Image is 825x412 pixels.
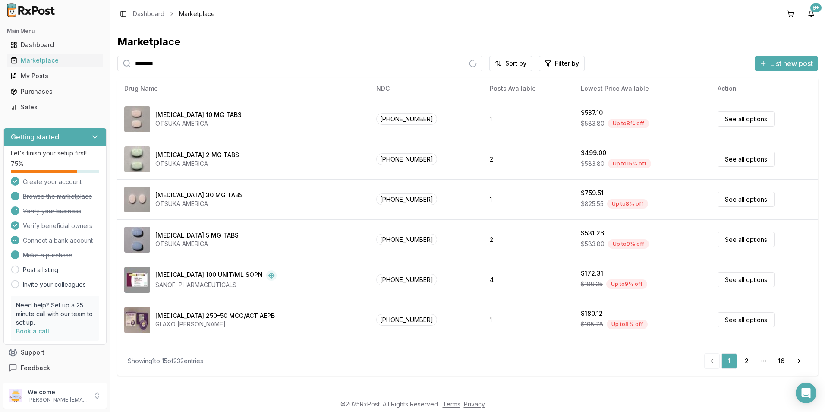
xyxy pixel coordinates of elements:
div: $759.51 [581,189,604,197]
div: Up to 9 % off [608,239,649,249]
h3: Getting started [11,132,59,142]
div: $499.00 [581,149,606,157]
span: List new post [770,58,813,69]
span: Connect a bank account [23,236,93,245]
img: User avatar [9,389,22,402]
div: [MEDICAL_DATA] 2 MG TABS [155,151,239,159]
span: [PHONE_NUMBER] [376,274,437,285]
button: 9+ [804,7,818,21]
td: 1 [483,179,574,219]
p: [PERSON_NAME][EMAIL_ADDRESS][DOMAIN_NAME] [28,396,88,403]
img: Abilify 5 MG TABS [124,227,150,253]
h2: Main Menu [7,28,103,35]
div: $531.26 [581,229,604,238]
span: $189.35 [581,280,603,288]
span: Browse the marketplace [23,192,92,201]
img: Abilify 30 MG TABS [124,187,150,212]
a: List new post [755,60,818,69]
div: [MEDICAL_DATA] 30 MG TABS [155,191,243,200]
nav: pagination [704,353,808,369]
a: 2 [739,353,754,369]
a: See all options [718,312,775,327]
span: Verify beneficial owners [23,222,92,230]
a: Dashboard [7,37,103,53]
td: 1 [483,300,574,340]
span: Sort by [505,59,526,68]
a: Sales [7,99,103,115]
button: My Posts [3,69,107,83]
th: Posts Available [483,78,574,99]
a: Terms [443,400,460,408]
div: Marketplace [117,35,818,49]
div: [MEDICAL_DATA] 250-50 MCG/ACT AEPB [155,311,275,320]
p: Need help? Set up a 25 minute call with our team to set up. [16,301,94,327]
div: My Posts [10,72,100,80]
th: Lowest Price Available [574,78,711,99]
td: 1 [483,99,574,139]
div: Dashboard [10,41,100,49]
td: 2 [483,219,574,260]
span: [PHONE_NUMBER] [376,193,437,205]
button: Marketplace [3,54,107,67]
div: $537.10 [581,108,603,117]
span: [PHONE_NUMBER] [376,113,437,125]
p: Welcome [28,388,88,396]
span: Create your account [23,177,82,186]
span: 75 % [11,159,24,168]
span: [PHONE_NUMBER] [376,234,437,245]
a: Purchases [7,84,103,99]
div: OTSUKA AMERICA [155,119,242,128]
td: 2 [483,139,574,179]
span: $583.80 [581,119,605,128]
div: Showing 1 to 15 of 232 entries [128,357,203,365]
div: OTSUKA AMERICA [155,200,243,208]
div: Up to 8 % off [607,320,648,329]
span: [PHONE_NUMBER] [376,153,437,165]
button: Feedback [3,360,107,376]
img: Abilify 2 MG TABS [124,146,150,172]
img: RxPost Logo [3,3,59,17]
a: 1 [721,353,737,369]
span: Feedback [21,364,50,372]
div: GLAXO [PERSON_NAME] [155,320,275,329]
a: Book a call [16,327,49,335]
span: $583.80 [581,159,605,168]
th: Action [711,78,818,99]
div: Up to 8 % off [607,199,648,209]
td: 4 [483,260,574,300]
span: $825.55 [581,200,604,208]
div: OTSUKA AMERICA [155,240,239,248]
div: Purchases [10,87,100,96]
div: OTSUKA AMERICA [155,159,239,168]
a: See all options [718,152,775,167]
div: Marketplace [10,56,100,65]
nav: breadcrumb [133,10,215,18]
span: Make a purchase [23,251,72,260]
a: See all options [718,192,775,207]
th: NDC [369,78,483,99]
span: Filter by [555,59,579,68]
span: Marketplace [179,10,215,18]
p: Let's finish your setup first! [11,149,99,158]
a: See all options [718,111,775,127]
button: Sort by [489,56,532,71]
span: [PHONE_NUMBER] [376,314,437,326]
a: Dashboard [133,10,164,18]
button: List new post [755,56,818,71]
span: Verify your business [23,207,81,216]
a: See all options [718,272,775,287]
span: $195.78 [581,320,603,329]
img: Abilify 10 MG TABS [124,106,150,132]
a: Marketplace [7,53,103,68]
div: Up to 8 % off [608,119,649,128]
div: [MEDICAL_DATA] 10 MG TABS [155,111,242,119]
button: Sales [3,100,107,114]
div: $180.12 [581,309,603,318]
a: Post a listing [23,266,58,274]
button: Dashboard [3,38,107,52]
a: Go to next page [790,353,808,369]
img: Admelog SoloStar 100 UNIT/ML SOPN [124,267,150,293]
div: Up to 15 % off [608,159,651,168]
button: Filter by [539,56,585,71]
td: 2 [483,340,574,380]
